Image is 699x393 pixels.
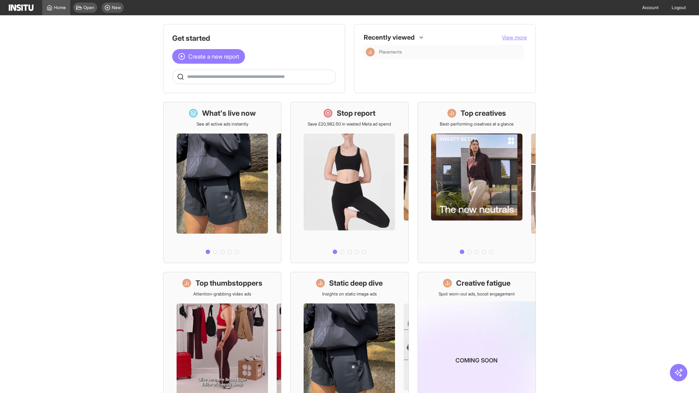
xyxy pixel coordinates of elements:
[461,108,506,118] h1: Top creatives
[337,108,375,118] h1: Stop report
[172,49,245,64] button: Create a new report
[290,102,408,263] a: Stop reportSave £20,982.50 in wasted Meta ad spend
[308,121,391,127] p: Save £20,982.50 in wasted Meta ad spend
[379,49,521,55] span: Placements
[193,291,251,297] p: Attention-grabbing video ads
[202,108,256,118] h1: What's live now
[502,34,527,40] span: View more
[366,48,375,56] div: Insights
[163,102,281,263] a: What's live nowSee all active ads instantly
[112,5,121,11] span: New
[329,278,383,288] h1: Static deep dive
[54,5,66,11] span: Home
[196,278,262,288] h1: Top thumbstoppers
[322,291,377,297] p: Insights on static image ads
[440,121,514,127] p: Best-performing creatives at a glance
[379,49,402,55] span: Placements
[418,102,536,263] a: Top creativesBest-performing creatives at a glance
[83,5,94,11] span: Open
[172,33,336,43] h1: Get started
[9,4,33,11] img: Logo
[502,34,527,41] button: View more
[188,52,239,61] span: Create a new report
[197,121,248,127] p: See all active ads instantly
